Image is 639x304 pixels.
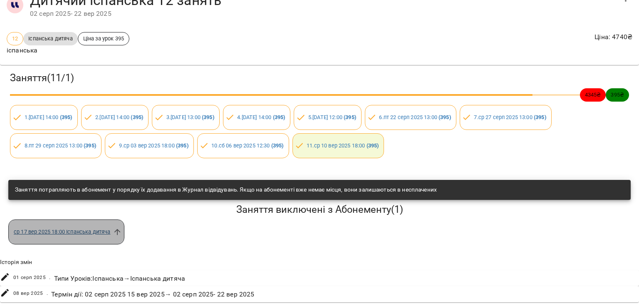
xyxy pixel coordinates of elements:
a: 5.[DATE] 12:00 (395) [308,114,356,120]
span: 4345 ₴ [580,91,606,99]
a: 11.ср 10 вер 2025 18:00 (395) [307,142,379,149]
span: Ціна за урок 395 [78,35,129,42]
span: 08 вер 2025 [13,289,43,298]
b: ( 395 ) [176,142,188,149]
b: ( 395 ) [273,114,285,120]
b: ( 395 ) [60,114,72,120]
span: 395 ₴ [606,91,629,99]
div: Заняття потрапляють в абонемент у порядку їх додавання в Журнал відвідувань. Якщо на абонементі в... [15,182,437,197]
span: Іспанська дитяча [23,35,77,42]
span: 12 [7,35,23,42]
a: 1.[DATE] 14:00 (395) [25,114,72,120]
a: 8.пт 29 серп 2025 13:00 (395) [25,142,96,149]
span: 01 серп 2025 [13,274,46,282]
b: ( 395 ) [202,114,214,120]
b: ( 395 ) [534,114,546,120]
b: ( 395 ) [438,114,451,120]
p: іспанська [7,45,129,55]
a: 6.пт 22 серп 2025 13:00 (395) [379,114,451,120]
b: ( 395 ) [84,142,96,149]
b: ( 395 ) [271,142,284,149]
b: ( 395 ) [131,114,143,120]
a: 2.[DATE] 14:00 (395) [95,114,143,120]
p: Ціна : 4740 ₴ [594,32,632,42]
h5: Заняття виключені з Абонементу ( 1 ) [8,203,631,216]
a: ср 17 вер 2025 18:00 Іспанська дитяча [14,229,110,235]
b: ( 395 ) [344,114,356,120]
a: 3.[DATE] 13:00 (395) [166,114,214,120]
span: . [47,289,48,298]
div: ср 17 вер 2025 18:00 Іспанська дитяча [8,219,124,244]
a: 9.ср 03 вер 2025 18:00 (395) [119,142,188,149]
h3: Заняття ( 11 / 1 ) [10,72,629,85]
div: Термін дії : 02 серп 2025 15 вер 2025 → 02 серп 2025 - 22 вер 2025 [50,288,256,301]
a: 4.[DATE] 14:00 (395) [237,114,285,120]
a: 10.сб 06 вер 2025 12:30 (395) [211,142,283,149]
a: 7.ср 27 серп 2025 13:00 (395) [474,114,546,120]
b: ( 395 ) [367,142,379,149]
div: 02 серп 2025 - 22 вер 2025 [30,9,616,19]
div: Типи Уроків : Іспанська → Іспанська дитяча [52,272,187,285]
span: . [49,274,50,282]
